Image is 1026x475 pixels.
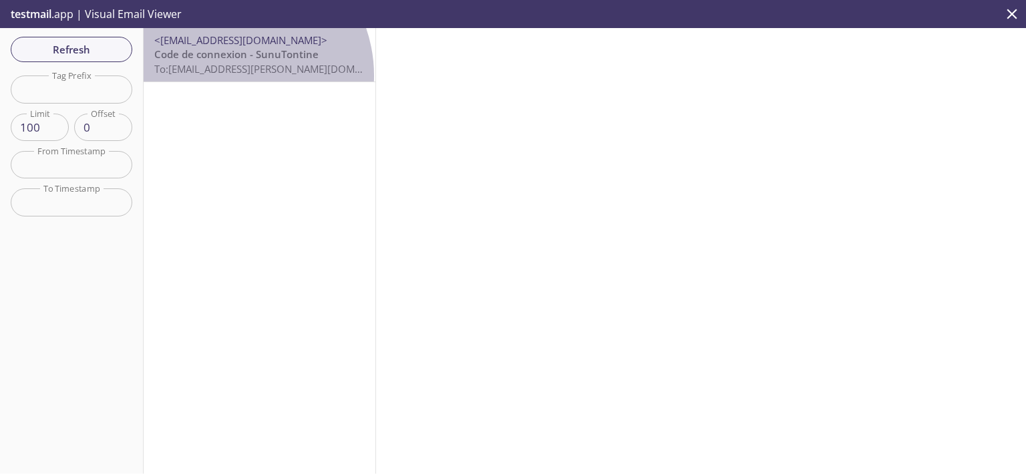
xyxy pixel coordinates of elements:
[154,62,406,75] span: To: [EMAIL_ADDRESS][PERSON_NAME][DOMAIN_NAME]
[109,25,142,35] span: search-medium
[11,7,51,21] span: testmail
[109,75,142,86] span: chat-square
[154,33,327,47] span: <[EMAIL_ADDRESS][DOMAIN_NAME]>
[144,28,375,82] div: <[EMAIL_ADDRESS][DOMAIN_NAME]>Code de connexion - SunuTontineTo:[EMAIL_ADDRESS][PERSON_NAME][DOMA...
[109,88,124,98] span: Ask
[11,37,132,62] button: Refresh
[144,28,375,82] nav: emails
[154,47,319,61] span: Code de connexion - SunuTontine
[109,38,142,48] span: Answers
[21,41,122,58] span: Refresh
